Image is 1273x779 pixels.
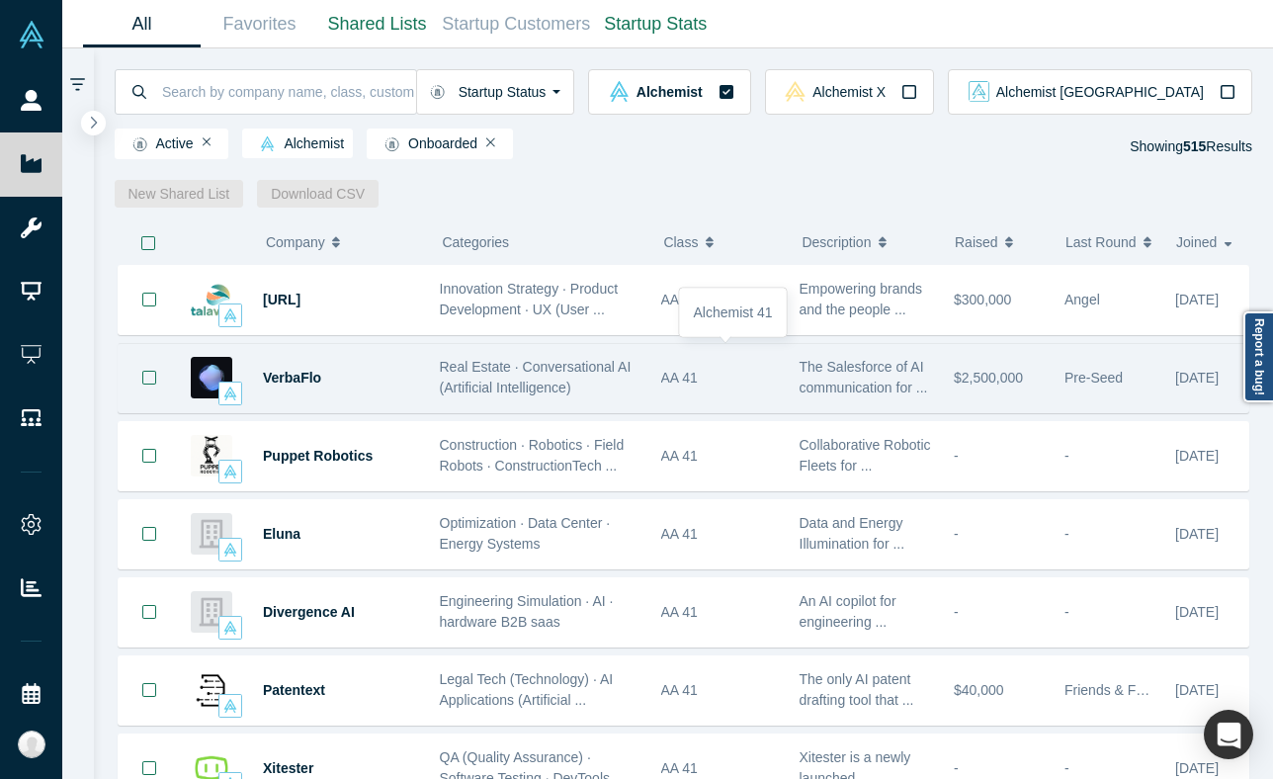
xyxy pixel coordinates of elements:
div: AA 41 [661,578,779,647]
span: Joined [1176,221,1217,263]
button: Download CSV [257,180,379,208]
img: Alchemist Vault Logo [18,21,45,48]
span: Categories [442,234,509,250]
span: Company [266,221,325,263]
a: Favorites [201,1,318,47]
div: AA 41 [661,656,779,725]
span: Class [663,221,698,263]
div: AA 41 [661,422,779,490]
span: $40,000 [954,682,1004,698]
span: [DATE] [1175,760,1219,776]
span: - [1064,760,1069,776]
span: Description [802,221,871,263]
span: Alchemist [636,85,703,99]
span: Engineering Simulation · AI · hardware B2B saas [440,593,614,630]
img: Patentext's Logo [191,669,232,711]
img: Divergence AI's Logo [191,591,232,633]
img: alchemist Vault Logo [223,465,237,478]
span: The only AI patent drafting tool that ... [800,671,914,708]
button: Startup Status [416,69,575,115]
span: Empowering brands and the people ... [800,281,923,317]
button: alchemist_aj Vault LogoAlchemist [GEOGRAPHIC_DATA] [948,69,1252,115]
img: alchemist Vault Logo [223,621,237,635]
span: Innovation Strategy · Product Development · UX (User ... [440,281,619,317]
span: Alchemist X [812,85,886,99]
span: [DATE] [1175,292,1219,307]
img: Startup status [132,136,147,152]
span: Real Estate · Conversational AI (Artificial Intelligence) [440,359,632,395]
span: [DATE] [1175,682,1219,698]
span: Raised [955,221,998,263]
a: VerbaFlo [263,370,321,386]
span: - [954,448,959,464]
span: [DATE] [1175,448,1219,464]
a: Xitester [263,760,313,776]
img: alchemist Vault Logo [223,699,237,713]
a: Divergence AI [263,604,355,620]
button: Class [663,221,771,263]
button: Last Round [1065,221,1155,263]
span: Alchemist [251,136,344,152]
span: The Salesforce of AI communication for ... [800,359,928,395]
div: AA 41 [661,344,779,412]
span: Showing Results [1130,138,1252,154]
span: Data and Energy Illumination for ... [800,515,905,552]
img: alchemistx Vault Logo [785,81,806,102]
span: [DATE] [1175,370,1219,386]
span: [DATE] [1175,604,1219,620]
a: Startup Customers [436,1,597,47]
button: Remove Filter [203,135,212,149]
button: Bookmark [119,500,180,568]
a: [URL] [263,292,300,307]
a: Puppet Robotics [263,448,373,464]
span: An AI copilot for engineering ... [800,593,896,630]
img: Startup status [384,136,399,152]
span: Angel [1064,292,1100,307]
span: Last Round [1065,221,1137,263]
button: Company [266,221,411,263]
span: $300,000 [954,292,1011,307]
button: Bookmark [119,422,180,490]
img: Startup status [430,84,445,100]
span: Collaborative Robotic Fleets for ... [800,437,931,474]
img: alchemist Vault Logo [609,81,630,102]
span: Optimization · Data Center · Energy Systems [440,515,611,552]
button: Bookmark [119,578,180,647]
span: - [954,604,959,620]
span: - [1064,604,1069,620]
span: - [1064,526,1069,542]
img: alchemist Vault Logo [260,136,275,151]
strong: 515 [1183,138,1206,154]
a: All [83,1,201,47]
img: alchemist Vault Logo [223,543,237,557]
button: New Shared List [115,180,244,208]
img: Eluna's Logo [191,513,232,555]
a: Report a bug! [1243,311,1273,402]
img: Katinka Harsányi's Account [18,731,45,758]
span: $2,500,000 [954,370,1023,386]
span: Friends & Family [1064,682,1168,698]
a: Shared Lists [318,1,436,47]
img: Puppet Robotics's Logo [191,435,232,476]
img: VerbaFlo's Logo [191,357,232,398]
span: - [1064,448,1069,464]
div: AA 41 [661,266,779,334]
button: Bookmark [119,656,180,725]
a: Eluna [263,526,300,542]
span: Pre-Seed [1064,370,1123,386]
a: Startup Stats [597,1,715,47]
img: alchemist_aj Vault Logo [969,81,989,102]
span: Active [124,136,194,152]
span: Legal Tech (Technology) · AI Applications (Artificial ... [440,671,614,708]
img: alchemist Vault Logo [223,308,237,322]
button: Joined [1176,221,1238,263]
div: AA 41 [661,500,779,568]
button: Raised [955,221,1045,263]
span: Construction · Robotics · Field Robots · ConstructionTech ... [440,437,625,474]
